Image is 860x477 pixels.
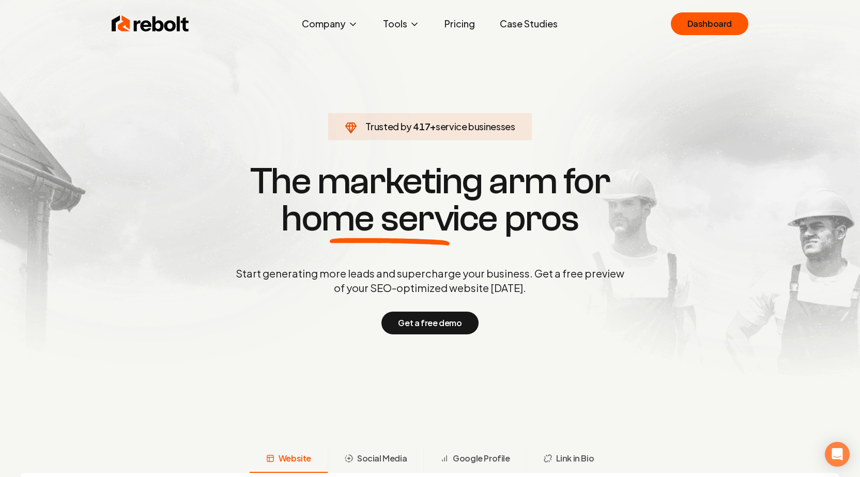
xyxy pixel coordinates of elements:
a: Case Studies [492,13,566,34]
button: Get a free demo [381,312,478,334]
a: Pricing [436,13,483,34]
span: 417 [413,119,430,134]
a: Dashboard [671,12,748,35]
button: Website [250,446,328,473]
button: Company [294,13,366,34]
span: + [430,120,436,132]
span: home service [281,200,498,237]
h1: The marketing arm for pros [182,163,678,237]
button: Google Profile [423,446,526,473]
p: Start generating more leads and supercharge your business. Get a free preview of your SEO-optimiz... [234,266,626,295]
span: Website [279,452,311,465]
button: Tools [375,13,428,34]
button: Link in Bio [527,446,611,473]
span: Social Media [357,452,407,465]
span: service businesses [436,120,515,132]
span: Link in Bio [556,452,594,465]
div: Open Intercom Messenger [825,442,850,467]
span: Trusted by [365,120,411,132]
img: Rebolt Logo [112,13,189,34]
button: Social Media [328,446,423,473]
span: Google Profile [453,452,510,465]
